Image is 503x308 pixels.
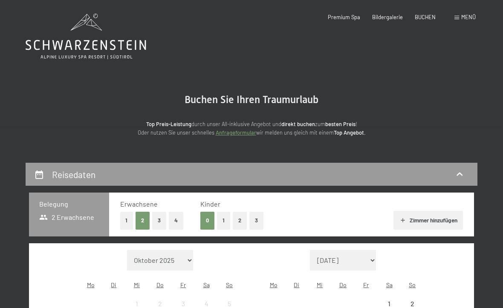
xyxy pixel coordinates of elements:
span: 2 Erwachsene [39,213,94,222]
abbr: Freitag [180,281,186,288]
button: 1 [120,212,133,229]
button: 4 [169,212,183,229]
abbr: Mittwoch [134,281,140,288]
span: Erwachsene [120,200,158,208]
abbr: Samstag [386,281,393,288]
p: durch unser All-inklusive Angebot und zum ! Oder nutzen Sie unser schnelles wir melden uns gleich... [81,120,422,137]
abbr: Mittwoch [317,281,323,288]
a: BUCHEN [415,14,436,20]
button: 2 [233,212,247,229]
strong: direkt buchen [281,121,315,127]
strong: Top Preis-Leistung [146,121,191,127]
span: Buchen Sie Ihren Traumurlaub [185,94,318,106]
abbr: Sonntag [409,281,416,288]
a: Premium Spa [328,14,360,20]
abbr: Donnerstag [156,281,164,288]
abbr: Donnerstag [339,281,347,288]
h2: Reisedaten [52,169,95,180]
a: Anfrageformular [216,129,256,136]
span: Menü [461,14,476,20]
button: 3 [249,212,263,229]
abbr: Montag [87,281,95,288]
button: 3 [152,212,166,229]
strong: besten Preis [325,121,356,127]
abbr: Samstag [203,281,210,288]
button: 0 [200,212,214,229]
abbr: Freitag [363,281,369,288]
button: 1 [217,212,230,229]
a: Bildergalerie [372,14,403,20]
strong: Top Angebot. [334,129,366,136]
button: 2 [136,212,150,229]
abbr: Montag [270,281,278,288]
abbr: Sonntag [226,281,233,288]
h3: Belegung [39,199,99,209]
button: Zimmer hinzufügen [393,211,463,230]
span: Kinder [200,200,220,208]
abbr: Dienstag [111,281,116,288]
abbr: Dienstag [294,281,299,288]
